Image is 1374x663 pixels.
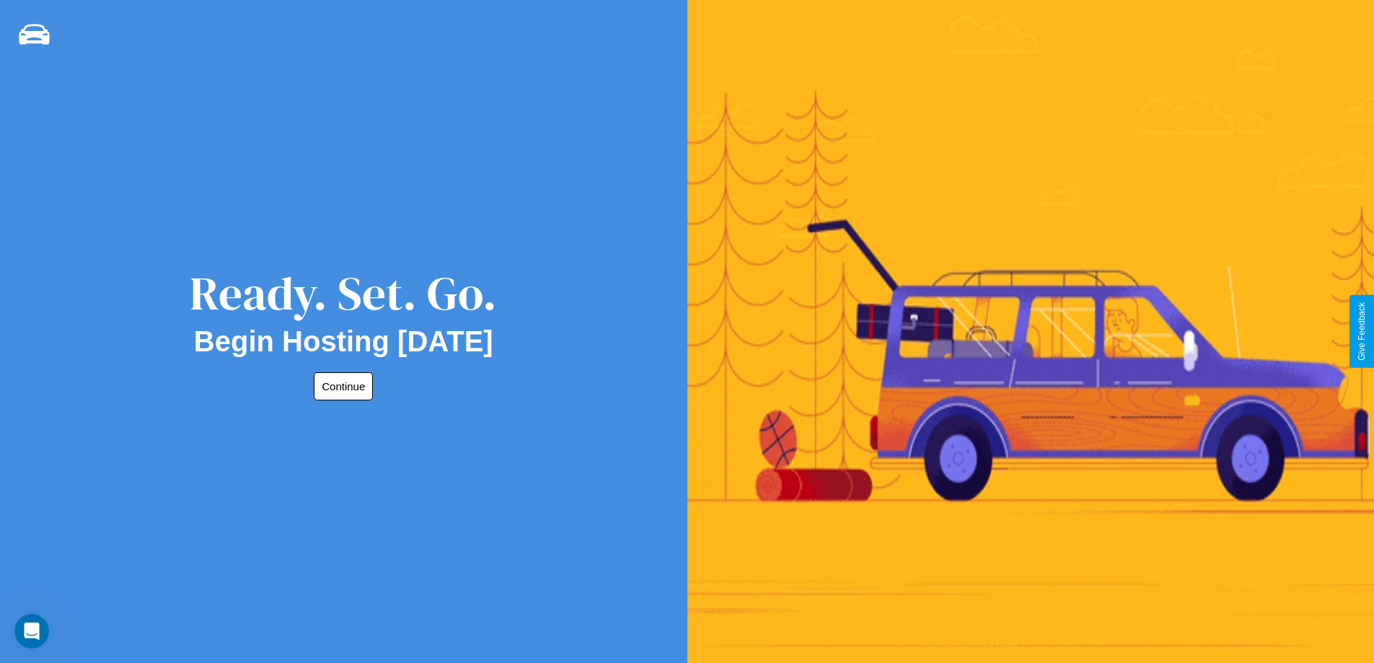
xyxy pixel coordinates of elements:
button: Continue [314,372,373,400]
h2: Begin Hosting [DATE] [194,325,493,358]
div: Give Feedback [1357,302,1367,361]
iframe: Intercom live chat [14,614,49,649]
div: Ready. Set. Go. [190,261,497,325]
